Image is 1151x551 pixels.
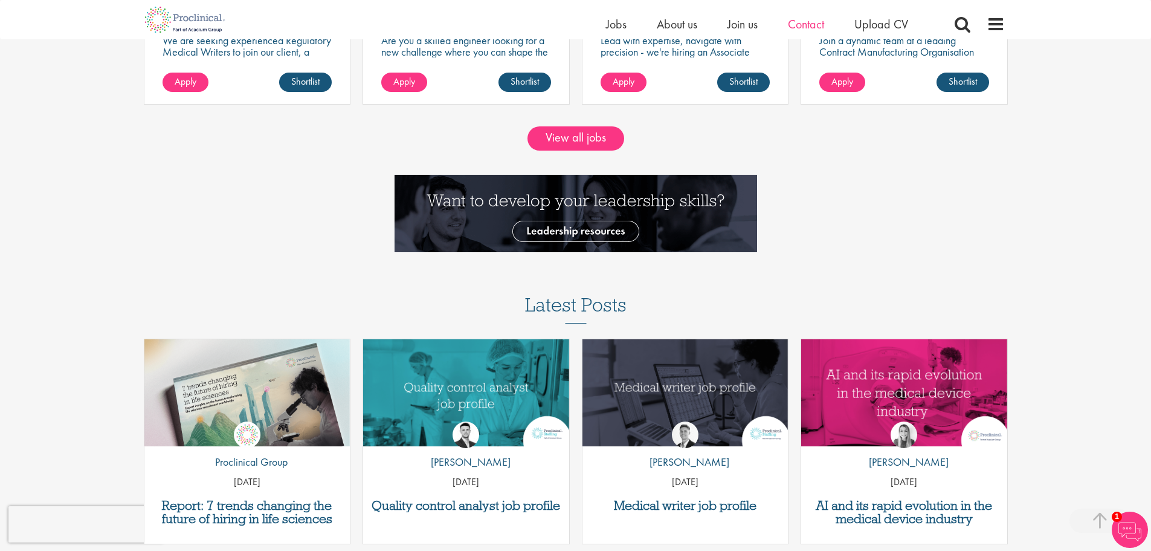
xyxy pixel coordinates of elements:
[381,73,427,92] a: Apply
[788,16,824,32] a: Contact
[657,16,697,32] a: About us
[860,422,949,476] a: Hannah Burke [PERSON_NAME]
[801,339,1007,446] img: AI and Its Impact on the Medical Device Industry | Proclinical
[393,75,415,88] span: Apply
[453,422,479,448] img: Joshua Godden
[1112,512,1122,522] span: 1
[395,206,757,218] a: Want to develop your leadership skills? See our Leadership Resources
[860,454,949,470] p: [PERSON_NAME]
[422,422,511,476] a: Joshua Godden [PERSON_NAME]
[8,506,163,543] iframe: reCAPTCHA
[175,75,196,88] span: Apply
[717,73,770,92] a: Shortlist
[363,339,569,446] img: quality control analyst job profile
[801,475,1007,489] p: [DATE]
[144,339,350,446] a: Link to a post
[498,73,551,92] a: Shortlist
[801,339,1007,446] a: Link to a post
[206,422,288,476] a: Proclinical Group Proclinical Group
[150,499,344,526] a: Report: 7 trends changing the future of hiring in life sciences
[582,339,788,446] img: Medical writer job profile
[672,422,698,448] img: George Watson
[819,73,865,92] a: Apply
[854,16,908,32] a: Upload CV
[601,73,646,92] a: Apply
[395,175,757,252] img: Want to develop your leadership skills? See our Leadership Resources
[369,499,563,512] a: Quality control analyst job profile
[831,75,853,88] span: Apply
[363,339,569,446] a: Link to a post
[1112,512,1148,548] img: Chatbot
[363,475,569,489] p: [DATE]
[582,339,788,446] a: Link to a post
[937,73,989,92] a: Shortlist
[144,339,350,455] img: Proclinical: Life sciences hiring trends report 2025
[807,499,1001,526] a: AI and its rapid evolution in the medical device industry
[588,499,782,512] a: Medical writer job profile
[606,16,627,32] a: Jobs
[640,422,729,476] a: George Watson [PERSON_NAME]
[279,73,332,92] a: Shortlist
[527,126,624,151] a: View all jobs
[582,475,788,489] p: [DATE]
[144,475,350,489] p: [DATE]
[163,34,332,69] p: We are seeking experienced Regulatory Medical Writers to join our client, a dynamic and growing b...
[891,422,917,448] img: Hannah Burke
[422,454,511,470] p: [PERSON_NAME]
[234,422,260,448] img: Proclinical Group
[206,454,288,470] p: Proclinical Group
[640,454,729,470] p: [PERSON_NAME]
[613,75,634,88] span: Apply
[163,73,208,92] a: Apply
[727,16,758,32] a: Join us
[525,295,627,324] h3: Latest Posts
